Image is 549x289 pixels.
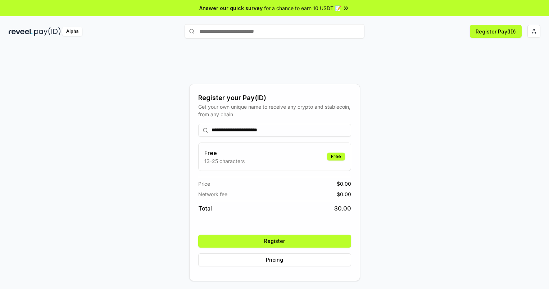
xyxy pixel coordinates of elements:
[334,204,351,213] span: $ 0.00
[34,27,61,36] img: pay_id
[198,253,351,266] button: Pricing
[62,27,82,36] div: Alpha
[198,103,351,118] div: Get your own unique name to receive any crypto and stablecoin, from any chain
[198,235,351,248] button: Register
[198,93,351,103] div: Register your Pay(ID)
[204,149,245,157] h3: Free
[264,4,341,12] span: for a chance to earn 10 USDT 📝
[337,180,351,188] span: $ 0.00
[9,27,33,36] img: reveel_dark
[470,25,522,38] button: Register Pay(ID)
[204,157,245,165] p: 13-25 characters
[337,190,351,198] span: $ 0.00
[198,180,210,188] span: Price
[198,204,212,213] span: Total
[199,4,263,12] span: Answer our quick survey
[327,153,345,161] div: Free
[198,190,227,198] span: Network fee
